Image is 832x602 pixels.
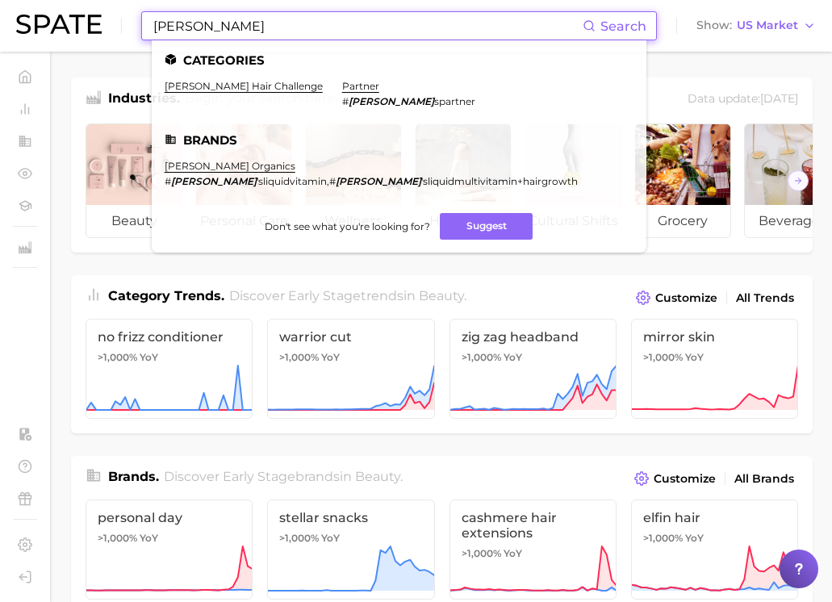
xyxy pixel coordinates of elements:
[630,467,720,490] button: Customize
[98,329,240,345] span: no frizz conditioner
[342,80,379,92] a: partner
[696,21,732,30] span: Show
[685,351,704,364] span: YoY
[643,329,786,345] span: mirror skin
[688,89,798,111] div: Data update: [DATE]
[108,89,180,111] h1: Industries.
[685,532,704,545] span: YoY
[267,500,434,600] a: stellar snacks>1,000% YoY
[462,351,501,363] span: >1,000%
[279,329,422,345] span: warrior cut
[165,133,633,147] li: Brands
[737,21,798,30] span: US Market
[321,532,340,545] span: YoY
[462,547,501,559] span: >1,000%
[643,532,683,544] span: >1,000%
[321,351,340,364] span: YoY
[98,351,137,363] span: >1,000%
[440,213,533,240] button: Suggest
[635,205,730,237] span: grocery
[257,175,327,187] span: 'sliquidvitamin
[165,53,633,67] li: Categories
[788,170,809,191] button: Scroll Right
[165,175,578,187] div: ,
[734,472,794,486] span: All Brands
[279,510,422,525] span: stellar snacks
[419,288,464,303] span: beauty
[643,510,786,525] span: elfin hair
[654,472,716,486] span: Customize
[504,351,522,364] span: YoY
[152,12,583,40] input: Search here for a brand, industry, or ingredient
[462,510,604,541] span: cashmere hair extensions
[86,205,182,237] span: beauty
[730,468,798,490] a: All Brands
[632,286,721,309] button: Customize
[108,288,224,303] span: Category Trends .
[265,220,430,232] span: Don't see what you're looking for?
[342,95,349,107] span: #
[634,123,731,238] a: grocery
[98,532,137,544] span: >1,000%
[655,291,717,305] span: Customize
[329,175,336,187] span: #
[449,319,617,419] a: zig zag headband>1,000% YoY
[336,175,421,187] em: [PERSON_NAME]
[140,351,158,364] span: YoY
[355,469,400,484] span: beauty
[449,500,617,600] a: cashmere hair extensions>1,000% YoY
[462,329,604,345] span: zig zag headband
[16,15,102,34] img: SPATE
[421,175,578,187] span: 'sliquidmultivitamin+hairgrowth
[736,291,794,305] span: All Trends
[13,565,37,589] a: Log out. Currently logged in with e-mail pquiroz@maryruths.com.
[86,123,182,238] a: beauty
[434,95,475,107] span: spartner
[692,15,820,36] button: ShowUS Market
[164,469,403,484] span: Discover Early Stage brands in .
[165,160,295,172] a: [PERSON_NAME] organics
[600,19,646,34] span: Search
[279,532,319,544] span: >1,000%
[165,80,323,92] a: [PERSON_NAME] hair challenge
[171,175,257,187] em: [PERSON_NAME]
[504,547,522,560] span: YoY
[732,287,798,309] a: All Trends
[631,319,798,419] a: mirror skin>1,000% YoY
[86,500,253,600] a: personal day>1,000% YoY
[229,288,466,303] span: Discover Early Stage trends in .
[643,351,683,363] span: >1,000%
[267,319,434,419] a: warrior cut>1,000% YoY
[86,319,253,419] a: no frizz conditioner>1,000% YoY
[140,532,158,545] span: YoY
[98,510,240,525] span: personal day
[108,469,159,484] span: Brands .
[349,95,434,107] em: [PERSON_NAME]
[631,500,798,600] a: elfin hair>1,000% YoY
[165,175,171,187] span: #
[279,351,319,363] span: >1,000%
